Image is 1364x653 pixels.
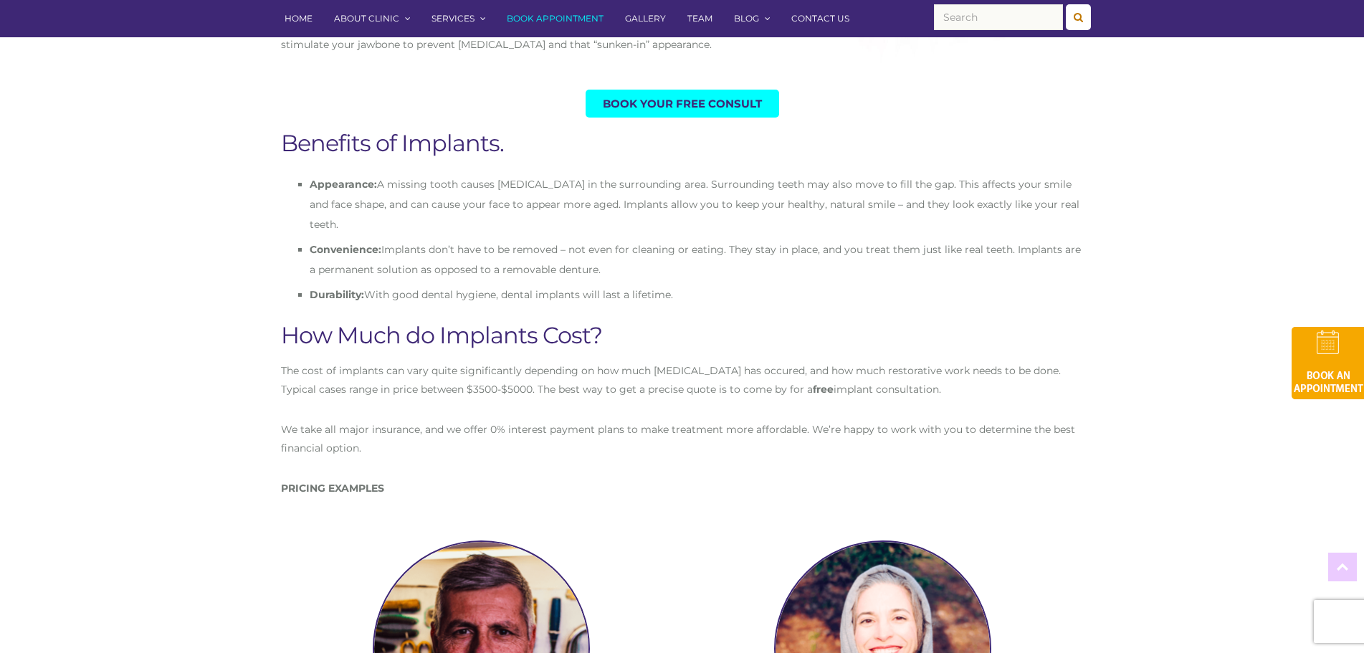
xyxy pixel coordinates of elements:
[310,285,1084,305] li: With good dental hygiene, dental implants will last a lifetime.
[934,4,1063,30] input: Search
[1328,553,1357,581] a: Top
[281,420,1084,457] p: We take all major insurance, and we offer 0% interest payment plans to make treatment more afford...
[310,239,1084,280] li: Implants don’t have to be removed – not even for cleaning or eating. They stay in place, and you ...
[281,361,1084,399] p: The cost of implants can vary quite significantly depending on how much [MEDICAL_DATA] has occure...
[310,288,364,301] strong: Durability:
[310,174,1084,234] li: A missing tooth causes [MEDICAL_DATA] in the surrounding area. Surrounding teeth may also move to...
[603,98,762,109] span: Book Your Free Consult
[310,243,381,256] strong: Convenience:
[1292,327,1364,399] img: book-an-appointment-hod-gld.png
[813,383,834,396] strong: free
[281,132,1084,155] h1: Benefits of Implants.
[281,482,384,495] strong: PRICING EXAMPLES
[586,90,779,118] a: Book Your Free Consult
[310,178,377,191] strong: Appearance:
[281,324,1084,347] h1: How Much do Implants Cost?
